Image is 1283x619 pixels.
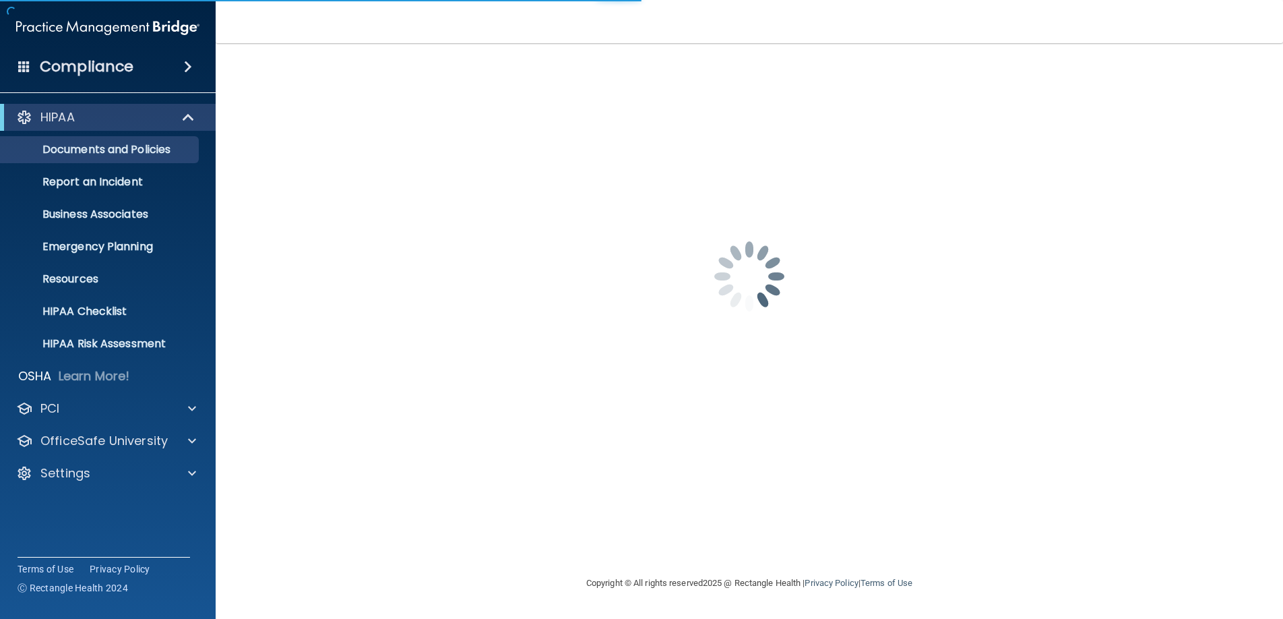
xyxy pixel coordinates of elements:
[9,143,193,156] p: Documents and Policies
[18,368,52,384] p: OSHA
[860,578,912,588] a: Terms of Use
[9,175,193,189] p: Report an Incident
[90,562,150,576] a: Privacy Policy
[16,14,199,41] img: PMB logo
[18,581,128,595] span: Ⓒ Rectangle Health 2024
[805,578,858,588] a: Privacy Policy
[16,109,195,125] a: HIPAA
[9,272,193,286] p: Resources
[682,209,817,344] img: spinner.e123f6fc.gif
[40,109,75,125] p: HIPAA
[9,208,193,221] p: Business Associates
[16,401,196,417] a: PCI
[40,433,168,449] p: OfficeSafe University
[9,337,193,351] p: HIPAA Risk Assessment
[59,368,130,384] p: Learn More!
[40,401,59,417] p: PCI
[9,305,193,318] p: HIPAA Checklist
[16,465,196,481] a: Settings
[40,465,90,481] p: Settings
[18,562,73,576] a: Terms of Use
[16,433,196,449] a: OfficeSafe University
[503,562,995,605] div: Copyright © All rights reserved 2025 @ Rectangle Health | |
[40,57,133,76] h4: Compliance
[9,240,193,254] p: Emergency Planning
